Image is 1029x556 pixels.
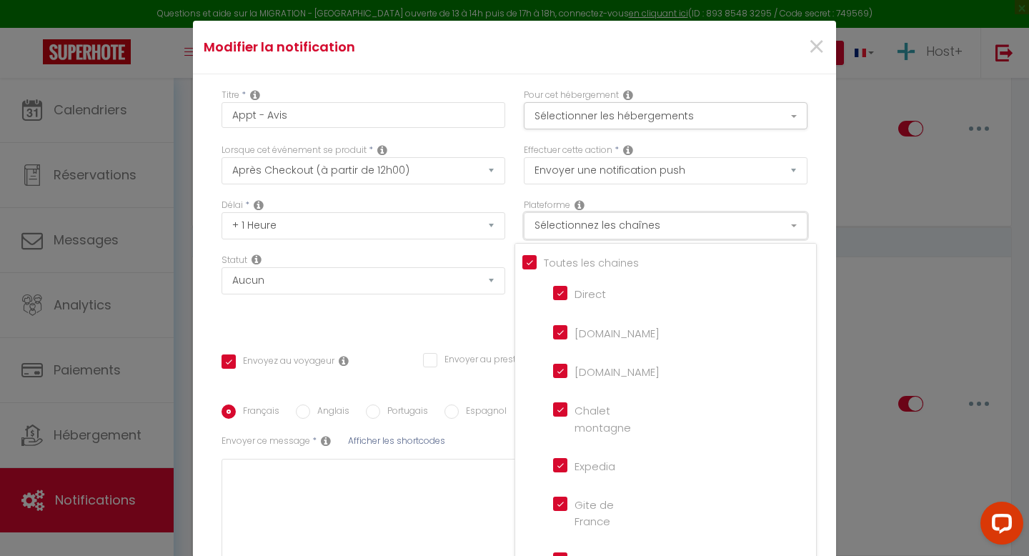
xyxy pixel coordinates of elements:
[567,402,631,436] label: Chalet montagne
[377,144,387,156] i: Event Occur
[807,26,825,69] span: ×
[524,212,807,239] button: Sélectionnez les chaînes
[380,404,428,420] label: Portugais
[567,497,630,530] label: Gite de France
[222,89,239,102] label: Titre
[459,404,507,420] label: Espagnol
[623,89,633,101] i: This Rental
[339,355,349,367] i: Envoyer au voyageur
[348,435,445,447] span: Afficher les shortcodes
[321,435,331,447] i: Sms
[236,404,279,420] label: Français
[222,435,310,448] label: Envoyer ce message
[222,144,367,157] label: Lorsque cet événement se produit
[204,37,612,57] h4: Modifier la notification
[254,199,264,211] i: Action Time
[222,199,243,212] label: Délai
[222,254,247,267] label: Statut
[524,144,612,157] label: Effectuer cette action
[524,199,570,212] label: Plateforme
[807,32,825,63] button: Close
[524,102,807,129] button: Sélectionner les hébergements
[250,89,260,101] i: Title
[524,89,619,102] label: Pour cet hébergement
[310,404,349,420] label: Anglais
[969,496,1029,556] iframe: LiveChat chat widget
